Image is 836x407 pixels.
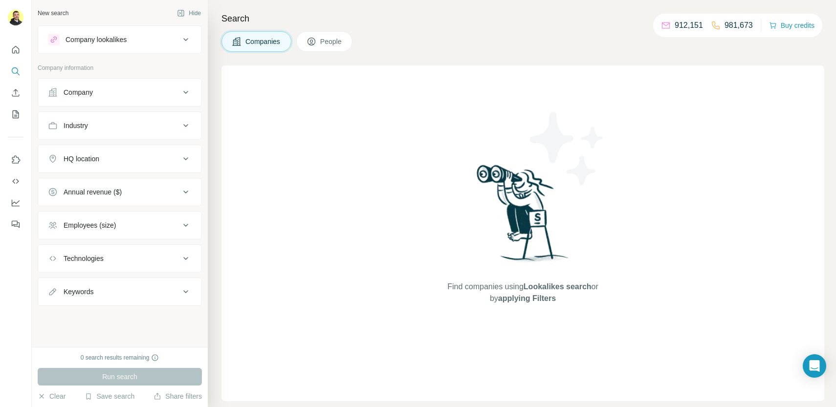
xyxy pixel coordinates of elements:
[64,287,93,297] div: Keywords
[64,121,88,130] div: Industry
[38,28,201,51] button: Company lookalikes
[8,194,23,212] button: Dashboard
[803,354,826,378] div: Open Intercom Messenger
[64,187,122,197] div: Annual revenue ($)
[38,147,201,171] button: HQ location
[154,391,202,401] button: Share filters
[8,172,23,190] button: Use Surfe API
[38,64,202,72] p: Company information
[523,105,611,193] img: Surfe Illustration - Stars
[64,254,104,263] div: Technologies
[64,220,116,230] div: Employees (size)
[245,37,281,46] span: Companies
[472,162,574,271] img: Surfe Illustration - Woman searching with binoculars
[81,353,159,362] div: 0 search results remaining
[8,151,23,169] button: Use Surfe on LinkedIn
[85,391,134,401] button: Save search
[498,294,556,302] span: applying Filters
[38,81,201,104] button: Company
[8,215,23,233] button: Feedback
[8,41,23,59] button: Quick start
[725,20,753,31] p: 981,673
[170,6,208,21] button: Hide
[38,391,66,401] button: Clear
[444,281,601,304] span: Find companies using or by
[38,247,201,270] button: Technologies
[64,87,93,97] div: Company
[38,214,201,237] button: Employees (size)
[8,63,23,80] button: Search
[221,12,824,25] h4: Search
[38,9,68,18] div: New search
[38,280,201,303] button: Keywords
[66,35,127,44] div: Company lookalikes
[64,154,99,164] div: HQ location
[675,20,703,31] p: 912,151
[8,84,23,102] button: Enrich CSV
[38,114,201,137] button: Industry
[769,19,814,32] button: Buy credits
[38,180,201,204] button: Annual revenue ($)
[320,37,343,46] span: People
[524,282,592,291] span: Lookalikes search
[8,106,23,123] button: My lists
[8,10,23,25] img: Avatar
